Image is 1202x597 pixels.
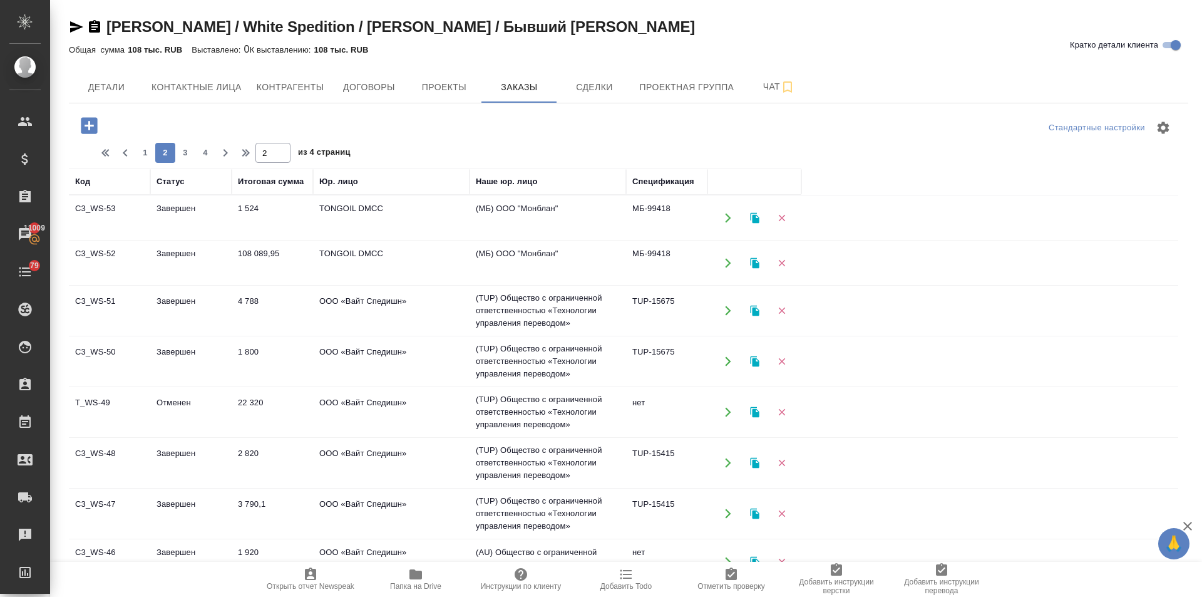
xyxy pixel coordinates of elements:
td: (TUP) Общество с ограниченной ответственностью «Технологии управления переводом» [470,387,626,437]
td: 22 320 [232,390,313,434]
button: Скопировать ссылку для ЯМессенджера [69,19,84,34]
button: Открыть [715,250,741,276]
td: C3_WS-46 [69,540,150,584]
button: Открыть [715,205,741,231]
td: T_WS-49 [69,390,150,434]
button: Удалить [769,501,794,527]
td: Завершен [150,241,232,285]
span: Проекты [414,80,474,95]
td: C3_WS-51 [69,289,150,333]
button: Клонировать [742,349,768,375]
span: Отметить проверку [697,582,764,591]
span: Контактные лица [152,80,242,95]
td: 1 920 [232,540,313,584]
td: Завершен [150,441,232,485]
span: Детали [76,80,136,95]
span: 🙏 [1163,531,1184,557]
button: Удалить [769,450,794,476]
span: Инструкции по клиенту [481,582,562,591]
td: 4 788 [232,289,313,333]
td: C3_WS-47 [69,492,150,536]
button: Удалить [769,400,794,425]
div: Статус [157,175,185,188]
td: (TUP) Общество с ограниченной ответственностью «Технологии управления переводом» [470,489,626,539]
td: (TUP) Общество с ограниченной ответственностью «Технологии управления переводом» [470,286,626,336]
button: 3 [175,143,195,163]
button: Клонировать [742,450,768,476]
button: Клонировать [742,205,768,231]
span: 79 [23,259,46,272]
p: К выставлению: [250,45,314,55]
button: Добавить инструкции верстки [784,562,889,597]
p: 108 тыс. RUB [314,45,378,55]
button: Удалить [769,250,794,276]
span: из 4 страниц [298,145,351,163]
button: Клонировать [742,501,768,527]
button: Клонировать [742,400,768,425]
button: Удалить [769,549,794,574]
span: Заказы [489,80,549,95]
button: Папка на Drive [363,562,468,597]
span: Договоры [339,80,399,95]
td: Завершен [150,540,232,584]
td: ООО «Вайт Спедишн» [313,340,470,383]
p: 108 тыс. RUB [128,45,192,55]
button: Добавить инструкции перевода [889,562,994,597]
button: Добавить проект [72,113,106,138]
span: Проектная группа [639,80,734,95]
button: Удалить [769,205,794,231]
button: Открыть [715,298,741,324]
span: Добавить Todo [600,582,652,591]
div: Спецификация [632,175,694,188]
td: (TUP) Общество с ограниченной ответственностью «Технологии управления переводом» [470,336,626,387]
span: 4 [195,147,215,159]
td: Завершен [150,340,232,383]
td: 1 524 [232,196,313,240]
td: ООО «Вайт Спедишн» [313,492,470,536]
td: C3_WS-48 [69,441,150,485]
td: ООО «Вайт Спедишн» [313,289,470,333]
td: (МБ) ООО "Монблан" [470,196,626,240]
a: 79 [3,256,47,288]
td: ООО «Вайт Спедишн» [313,441,470,485]
td: нет [626,540,707,584]
svg: Подписаться [780,80,795,95]
td: 2 820 [232,441,313,485]
span: Чат [749,79,809,95]
td: МБ-99418 [626,196,707,240]
button: Клонировать [742,549,768,574]
span: Кратко детали клиента [1070,39,1158,51]
button: Открыть [715,349,741,375]
button: Открыть [715,501,741,527]
a: 11009 [3,219,47,250]
span: Добавить инструкции верстки [791,578,881,595]
td: МБ-99418 [626,241,707,285]
div: 0 [69,42,1188,57]
button: Клонировать [742,250,768,276]
td: TUP-15675 [626,289,707,333]
td: TONGOIL DMCC [313,241,470,285]
button: Открыть [715,450,741,476]
span: Настроить таблицу [1148,113,1178,143]
span: 3 [175,147,195,159]
a: [PERSON_NAME] / White Spedition / [PERSON_NAME] / Бывший [PERSON_NAME] [106,18,695,35]
button: Открыть отчет Newspeak [258,562,363,597]
td: нет [626,390,707,434]
td: TUP-15675 [626,340,707,383]
button: Удалить [769,349,794,375]
span: 1 [135,147,155,159]
td: C3_WS-50 [69,340,150,383]
td: TUP-15415 [626,492,707,536]
button: 4 [195,143,215,163]
button: Скопировать ссылку [87,19,102,34]
p: Выставлено: [192,45,244,55]
button: 1 [135,143,155,163]
span: Контрагенты [257,80,324,95]
td: C3_WS-52 [69,241,150,285]
td: 1 800 [232,340,313,383]
td: Завершен [150,289,232,333]
span: Добавить инструкции перевода [896,578,987,595]
td: Отменен [150,390,232,434]
button: Удалить [769,298,794,324]
div: split button [1045,118,1148,138]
